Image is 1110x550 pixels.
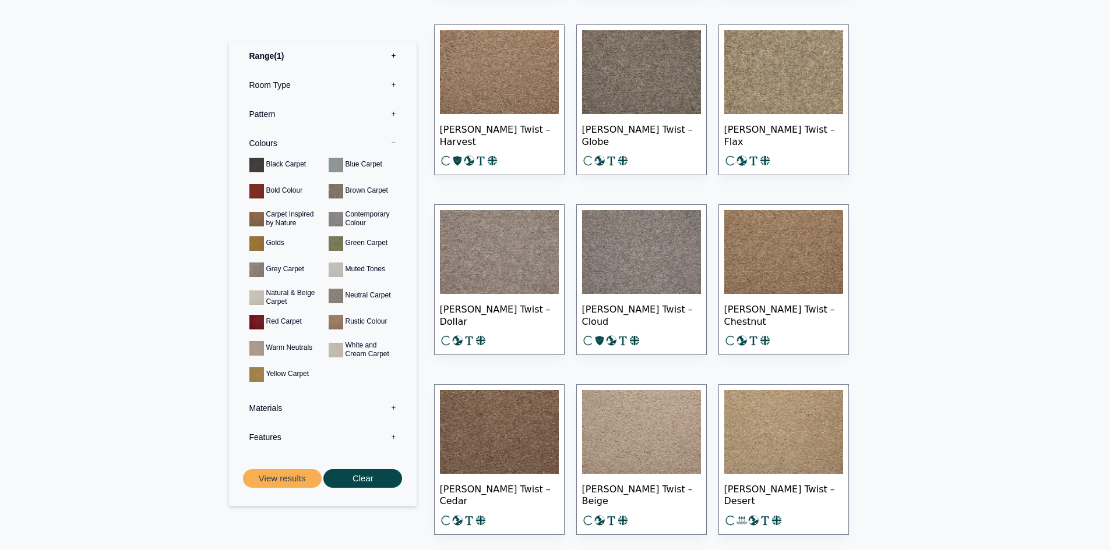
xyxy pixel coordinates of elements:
span: [PERSON_NAME] Twist – Harvest [440,114,559,155]
img: Tomkinson Twist - Cedar [440,390,559,474]
span: [PERSON_NAME] Twist – Globe [582,114,701,155]
span: [PERSON_NAME] Twist – Cloud [582,294,701,335]
img: Tomkinson Twist - Dollar [440,210,559,294]
label: Colours [238,128,408,157]
label: Range [238,41,408,70]
label: Materials [238,393,408,422]
button: View results [243,469,322,488]
a: [PERSON_NAME] Twist – Dollar [434,204,565,355]
span: [PERSON_NAME] Twist – Flax [724,114,843,155]
a: [PERSON_NAME] Twist – Flax [718,24,849,175]
img: Tomkinson Twist - Cloud [582,210,701,294]
a: [PERSON_NAME] Twist – Beige [576,384,707,535]
span: [PERSON_NAME] Twist – Chestnut [724,294,843,335]
label: Features [238,422,408,451]
a: [PERSON_NAME] Twist – Globe [576,24,707,175]
label: Room Type [238,70,408,99]
img: Tomkinson Twist - Globe [582,30,701,114]
img: Tomkinson Twist - Flax [724,30,843,114]
img: Tomkinson Twist - Desert [724,390,843,474]
label: Pattern [238,99,408,128]
span: [PERSON_NAME] Twist – Desert [724,474,843,514]
span: 1 [274,51,284,60]
a: [PERSON_NAME] Twist – Cedar [434,384,565,535]
span: [PERSON_NAME] Twist – Beige [582,474,701,514]
a: [PERSON_NAME] Twist – Harvest [434,24,565,175]
a: [PERSON_NAME] Twist – Cloud [576,204,707,355]
button: Clear [323,469,402,488]
a: [PERSON_NAME] Twist – Chestnut [718,204,849,355]
a: [PERSON_NAME] Twist – Desert [718,384,849,535]
span: [PERSON_NAME] Twist – Cedar [440,474,559,514]
span: [PERSON_NAME] Twist – Dollar [440,294,559,335]
img: Tomkinson Twist - Harvest [440,30,559,114]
